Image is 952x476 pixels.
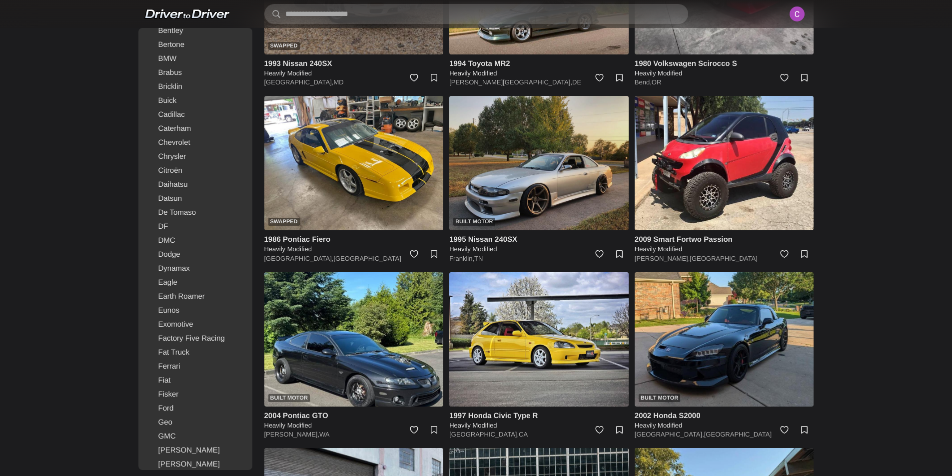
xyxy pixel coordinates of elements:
[140,66,250,80] a: Brabus
[264,411,444,430] a: 2004 Pontiac GTO Heavily Modified
[140,24,250,38] a: Bentley
[140,416,250,430] a: Geo
[635,411,814,421] h4: 2002 Honda S2000
[140,178,250,192] a: Daihatsu
[140,150,250,164] a: Chrysler
[652,78,662,86] a: OR
[635,69,814,78] h5: Heavily Modified
[635,272,814,407] img: 2002 Honda S2000 for sale
[635,245,814,254] h5: Heavily Modified
[140,458,250,472] a: [PERSON_NAME]
[449,411,629,421] h4: 1997 Honda Civic Type R
[264,411,444,421] h4: 2004 Pontiac GTO
[635,255,690,262] a: [PERSON_NAME],
[635,78,652,86] a: Bend,
[333,78,343,86] a: MD
[140,206,250,220] a: De Tomaso
[449,58,629,69] h4: 1994 Toyota MR2
[635,96,814,230] img: 2009 Smart Fortwo Passion for sale
[519,431,528,438] a: CA
[268,42,300,50] div: Swapped
[268,218,300,226] div: Swapped
[449,411,629,430] a: 1997 Honda Civic Type R Heavily Modified
[635,58,814,78] a: 1980 Volkswagen Scirocco S Heavily Modified
[635,411,814,430] a: 2002 Honda S2000 Heavily Modified
[449,58,629,78] a: 1994 Toyota MR2 Heavily Modified
[449,255,474,262] a: Franklin,
[449,234,629,245] h4: 1995 Nissan 240SX
[140,108,250,122] a: Cadillac
[264,96,444,230] a: Swapped
[639,394,680,402] div: Built Motor
[449,272,629,407] img: 1997 Honda Civic Type R for sale
[264,234,444,245] h4: 1986 Pontiac Fiero
[264,272,444,407] a: Built Motor
[140,346,250,360] a: Fat Truck
[140,318,250,332] a: Exomotive
[635,272,814,407] a: Built Motor
[635,421,814,430] h5: Heavily Modified
[449,431,519,438] a: [GEOGRAPHIC_DATA],
[264,431,320,438] a: [PERSON_NAME],
[264,78,334,86] a: [GEOGRAPHIC_DATA],
[140,94,250,108] a: Buick
[140,52,250,66] a: BMW
[140,164,250,178] a: Citroën
[140,374,250,388] a: Fiat
[140,192,250,206] a: Datsun
[140,332,250,346] a: Factory Five Racing
[140,276,250,290] a: Eagle
[140,220,250,234] a: DF
[449,421,629,430] h5: Heavily Modified
[453,218,495,226] div: Built Motor
[140,136,250,150] a: Chevrolet
[268,394,310,402] div: Built Motor
[140,290,250,304] a: Earth Roamer
[704,431,772,438] a: [GEOGRAPHIC_DATA]
[264,58,444,78] a: 1993 Nissan 240SX Heavily Modified
[449,69,629,78] h5: Heavily Modified
[449,234,629,254] a: 1995 Nissan 240SX Heavily Modified
[140,38,250,52] a: Bertone
[264,255,334,262] a: [GEOGRAPHIC_DATA],
[140,304,250,318] a: Eunos
[264,421,444,430] h5: Heavily Modified
[264,69,444,78] h5: Heavily Modified
[690,255,757,262] a: [GEOGRAPHIC_DATA]
[786,3,808,25] img: ACg8ocKNE6bt2KoK434HMILEWQ8QEBmHIu4ytgygTLpjxaDd9s0Uqw=s96-c
[264,96,444,230] img: 1986 Pontiac Fiero for sale
[449,96,629,230] a: Built Motor
[635,234,814,245] h4: 2009 Smart Fortwo Passion
[319,431,329,438] a: WA
[449,245,629,254] h5: Heavily Modified
[140,248,250,262] a: Dodge
[140,122,250,136] a: Caterham
[140,402,250,416] a: Ford
[140,234,250,248] a: DMC
[333,255,401,262] a: [GEOGRAPHIC_DATA]
[449,78,572,86] a: [PERSON_NAME][GEOGRAPHIC_DATA],
[264,58,444,69] h4: 1993 Nissan 240SX
[140,430,250,444] a: GMC
[264,245,444,254] h5: Heavily Modified
[264,234,444,254] a: 1986 Pontiac Fiero Heavily Modified
[264,272,444,407] img: 2004 Pontiac GTO for sale
[635,58,814,69] h4: 1980 Volkswagen Scirocco S
[635,234,814,254] a: 2009 Smart Fortwo Passion Heavily Modified
[572,78,581,86] a: DE
[140,388,250,402] a: Fisker
[140,80,250,94] a: Bricklin
[474,255,483,262] a: TN
[635,431,704,438] a: [GEOGRAPHIC_DATA],
[140,360,250,374] a: Ferrari
[449,96,629,230] img: 1995 Nissan 240SX for sale
[140,444,250,458] a: [PERSON_NAME]
[140,262,250,276] a: Dynamax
